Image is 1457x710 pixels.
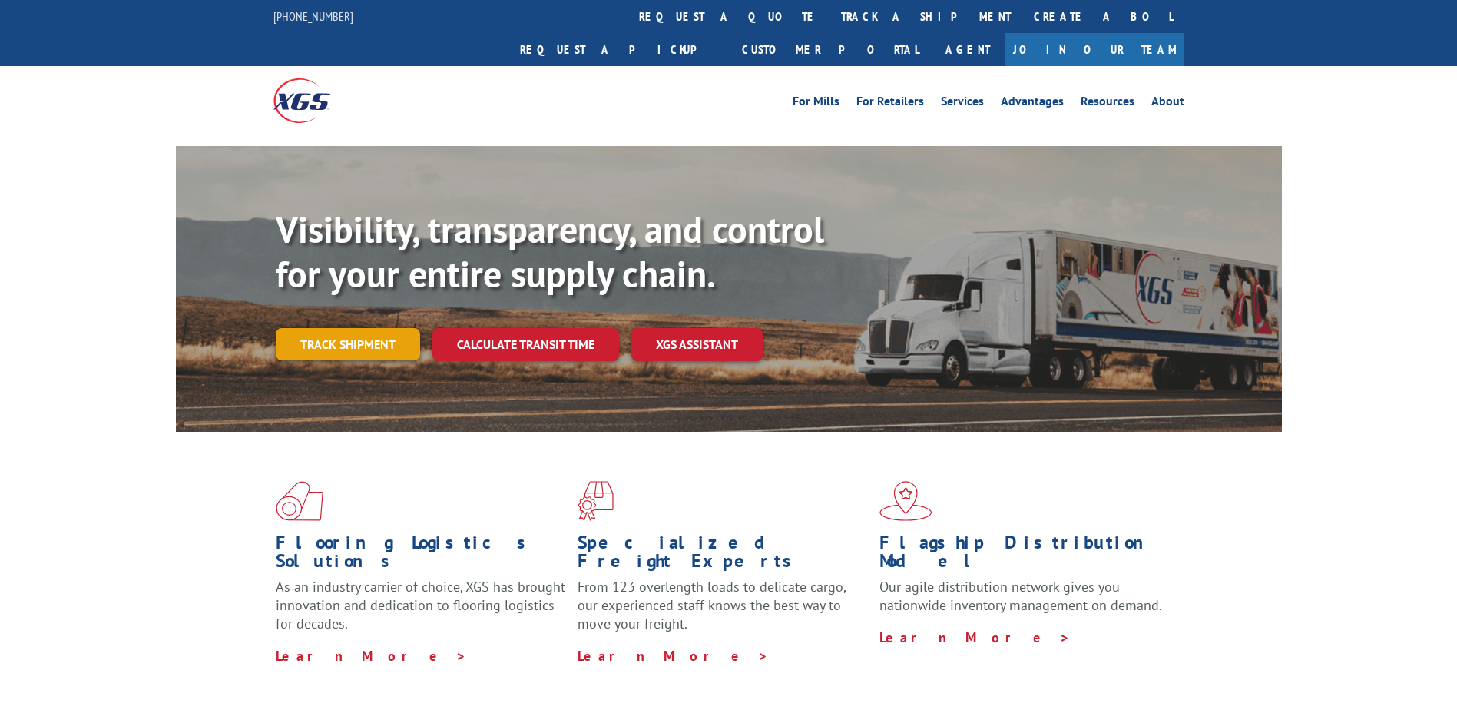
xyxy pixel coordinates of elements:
[508,33,730,66] a: Request a pickup
[793,95,839,112] a: For Mills
[276,328,420,360] a: Track shipment
[1005,33,1184,66] a: Join Our Team
[879,481,932,521] img: xgs-icon-flagship-distribution-model-red
[1001,95,1064,112] a: Advantages
[276,647,467,665] a: Learn More >
[578,578,868,646] p: From 123 overlength loads to delicate cargo, our experienced staff knows the best way to move you...
[578,533,868,578] h1: Specialized Freight Experts
[273,8,353,24] a: [PHONE_NUMBER]
[578,647,769,665] a: Learn More >
[930,33,1005,66] a: Agent
[276,205,824,297] b: Visibility, transparency, and control for your entire supply chain.
[631,328,763,361] a: XGS ASSISTANT
[879,578,1162,614] span: Our agile distribution network gives you nationwide inventory management on demand.
[578,481,614,521] img: xgs-icon-focused-on-flooring-red
[1151,95,1184,112] a: About
[276,578,565,632] span: As an industry carrier of choice, XGS has brought innovation and dedication to flooring logistics...
[432,328,619,361] a: Calculate transit time
[856,95,924,112] a: For Retailers
[941,95,984,112] a: Services
[276,481,323,521] img: xgs-icon-total-supply-chain-intelligence-red
[730,33,930,66] a: Customer Portal
[879,533,1170,578] h1: Flagship Distribution Model
[879,629,1071,646] a: Learn More >
[1081,95,1134,112] a: Resources
[276,533,566,578] h1: Flooring Logistics Solutions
